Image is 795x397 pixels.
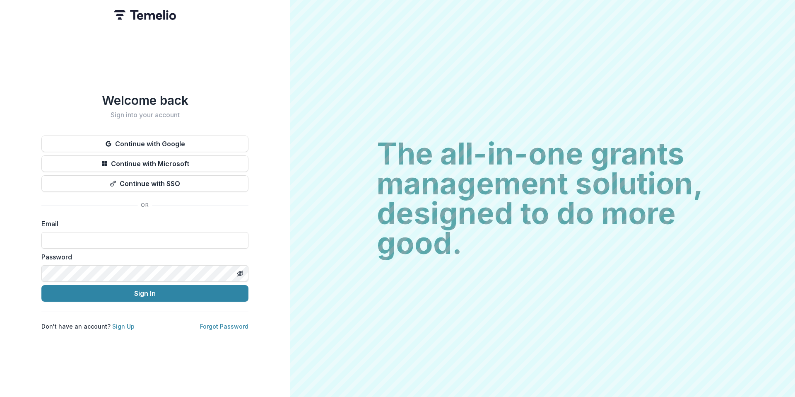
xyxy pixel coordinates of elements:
img: Temelio [114,10,176,20]
a: Forgot Password [200,323,248,330]
button: Sign In [41,285,248,302]
button: Continue with Microsoft [41,155,248,172]
button: Toggle password visibility [234,267,247,280]
button: Continue with SSO [41,175,248,192]
a: Sign Up [112,323,135,330]
label: Email [41,219,243,229]
p: Don't have an account? [41,322,135,331]
h1: Welcome back [41,93,248,108]
h2: Sign into your account [41,111,248,119]
label: Password [41,252,243,262]
button: Continue with Google [41,136,248,152]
